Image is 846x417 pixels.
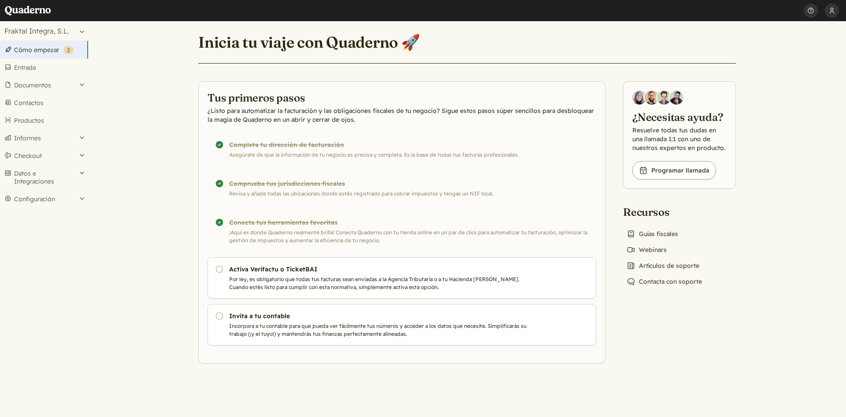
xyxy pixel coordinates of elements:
[208,106,596,124] p: ¿Listo para automatizar la facturación y las obligaciones fiscales de tu negocio? Sigue estos pas...
[657,90,671,105] img: Ivo Oltmans, Business Developer at Quaderno
[229,265,530,274] h3: Activa Verifactu o TicketBAI
[208,304,596,346] a: Invita a tu contable Incorpora a tu contable para que pueda ver fácilmente tus números y acceder ...
[623,244,670,256] a: Webinars
[229,312,530,320] h3: Invita a tu contable
[669,90,683,105] img: Javier Rubio, DevRel at Quaderno
[198,33,420,52] h1: Inicia tu viaje con Quaderno 🚀
[229,322,530,338] p: Incorpora a tu contable para que pueda ver fácilmente tus números y acceder a los datos que neces...
[623,205,705,219] h2: Recursos
[632,90,646,105] img: Diana Carrasco, Account Executive at Quaderno
[208,90,596,105] h2: Tus primeros pasos
[623,275,705,288] a: Contacta con soporte
[632,126,727,152] p: Resuelve todas tus dudas en una llamada 1:1 con uno de nuestros expertos en producto.
[229,275,530,291] p: Por ley, es obligatorio que todas tus facturas sean enviadas a la Agencia Tributaria o a tu Hacie...
[632,161,716,180] a: Programar llamada
[623,228,682,240] a: Guías fiscales
[67,47,70,53] span: 2
[645,90,659,105] img: Jairo Fumero, Account Executive at Quaderno
[208,257,596,299] a: Activa Verifactu o TicketBAI Por ley, es obligatorio que todas tus facturas sean enviadas a la Ag...
[623,259,703,272] a: Artículos de soporte
[632,110,727,124] h2: ¿Necesitas ayuda?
